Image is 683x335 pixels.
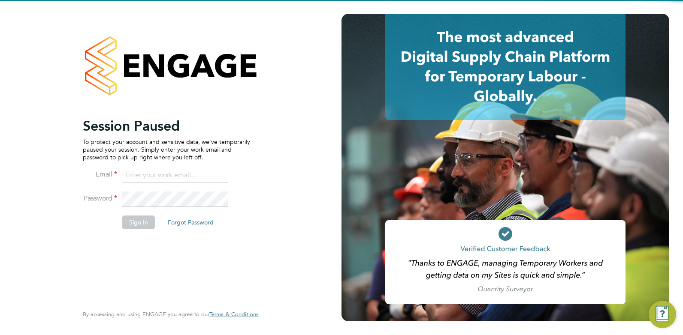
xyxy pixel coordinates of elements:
button: Forgot Password [161,215,221,229]
button: Engage Resource Center [649,301,676,328]
label: Email [83,170,117,179]
p: To protect your account and sensitive data, we've temporarily paused your session. Simply enter y... [83,138,250,162]
label: Password [83,194,117,203]
a: Terms & Conditions [209,311,259,318]
span: By accessing and using ENGAGE you agree to our [83,311,259,318]
button: Sign In [122,215,155,229]
input: Enter your work email... [122,168,228,183]
h2: Session Paused [83,117,250,135]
